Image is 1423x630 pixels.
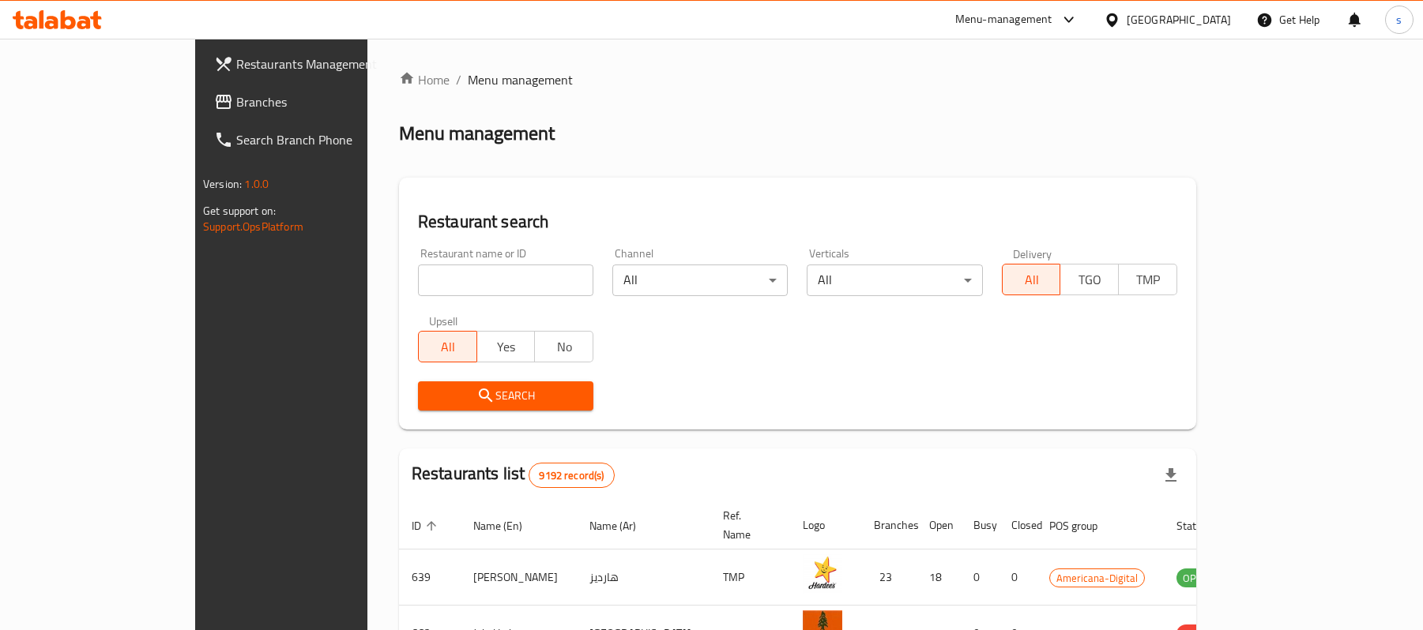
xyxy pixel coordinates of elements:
button: All [1002,264,1061,295]
span: ID [412,516,442,535]
span: TMP [1125,268,1171,291]
div: Menu-management [955,10,1052,29]
td: هارديز [577,549,710,606]
td: [PERSON_NAME] [461,549,577,606]
a: Restaurants Management [201,45,433,83]
th: Busy [961,501,999,549]
div: All [612,264,788,296]
td: 18 [917,549,961,606]
h2: Restaurants list [412,462,615,488]
span: TGO [1067,268,1112,291]
a: Branches [201,83,433,121]
th: Branches [861,501,917,549]
span: s [1396,11,1402,28]
li: / [456,70,461,89]
button: All [418,331,477,362]
span: All [1009,268,1055,291]
th: Logo [790,501,861,549]
span: POS group [1049,516,1118,535]
button: Search [418,381,593,411]
span: Menu management [468,70,573,89]
div: Export file [1152,456,1190,494]
span: Branches [236,92,420,111]
button: Yes [476,331,536,362]
span: Search [431,386,581,406]
td: 23 [861,549,917,606]
div: All [807,264,982,296]
th: Closed [999,501,1037,549]
label: Upsell [429,315,458,326]
td: 0 [999,549,1037,606]
span: Get support on: [203,201,276,221]
span: Version: [203,174,242,194]
span: Americana-Digital [1050,569,1144,587]
a: Search Branch Phone [201,121,433,159]
span: OPEN [1176,569,1215,587]
div: OPEN [1176,568,1215,587]
td: TMP [710,549,790,606]
span: Restaurants Management [236,54,420,73]
span: Name (Ar) [589,516,657,535]
input: Search for restaurant name or ID.. [418,264,593,296]
img: Hardee's [803,554,842,594]
h2: Menu management [399,121,555,146]
div: Total records count [529,463,614,488]
span: 9192 record(s) [529,468,613,483]
button: No [534,331,593,362]
span: Ref. Name [723,506,771,544]
span: 1.0.0 [244,174,269,194]
th: Open [917,501,961,549]
span: Search Branch Phone [236,130,420,149]
span: Name (En) [473,516,543,535]
button: TMP [1118,264,1177,295]
label: Delivery [1013,248,1052,259]
button: TGO [1060,264,1119,295]
td: 0 [961,549,999,606]
span: No [541,336,587,358]
span: All [425,336,471,358]
span: Status [1176,516,1228,535]
a: Support.OpsPlatform [203,216,303,237]
span: Yes [484,336,529,358]
div: [GEOGRAPHIC_DATA] [1127,11,1231,28]
nav: breadcrumb [399,70,1196,89]
h2: Restaurant search [418,210,1177,234]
